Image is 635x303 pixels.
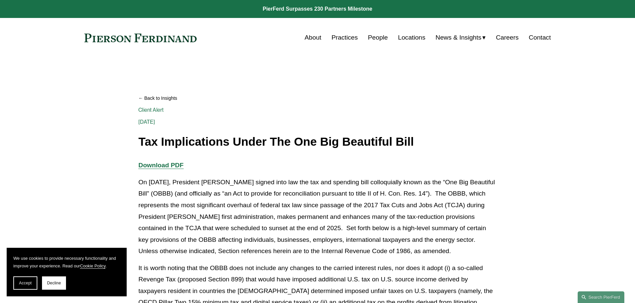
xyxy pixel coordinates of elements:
a: Back to Insights [138,92,496,104]
p: We use cookies to provide necessary functionality and improve your experience. Read our . [13,254,120,270]
span: Accept [19,281,32,285]
span: [DATE] [138,119,155,125]
a: Contact [529,31,551,44]
a: Careers [496,31,519,44]
a: Client Alert [138,107,164,113]
a: About [305,31,321,44]
a: Search this site [578,291,624,303]
h1: Tax Implications Under The One Big Beautiful Bill [138,135,496,148]
a: Practices [331,31,358,44]
a: Download PDF [138,162,183,169]
span: News & Insights [436,32,482,44]
p: On [DATE], President [PERSON_NAME] signed into law the tax and spending bill colloquially known a... [138,177,496,257]
section: Cookie banner [7,248,127,296]
a: Locations [398,31,425,44]
span: Decline [47,281,61,285]
button: Accept [13,276,37,290]
a: folder dropdown [436,31,486,44]
a: People [368,31,388,44]
button: Decline [42,276,66,290]
a: Cookie Policy [80,263,106,268]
